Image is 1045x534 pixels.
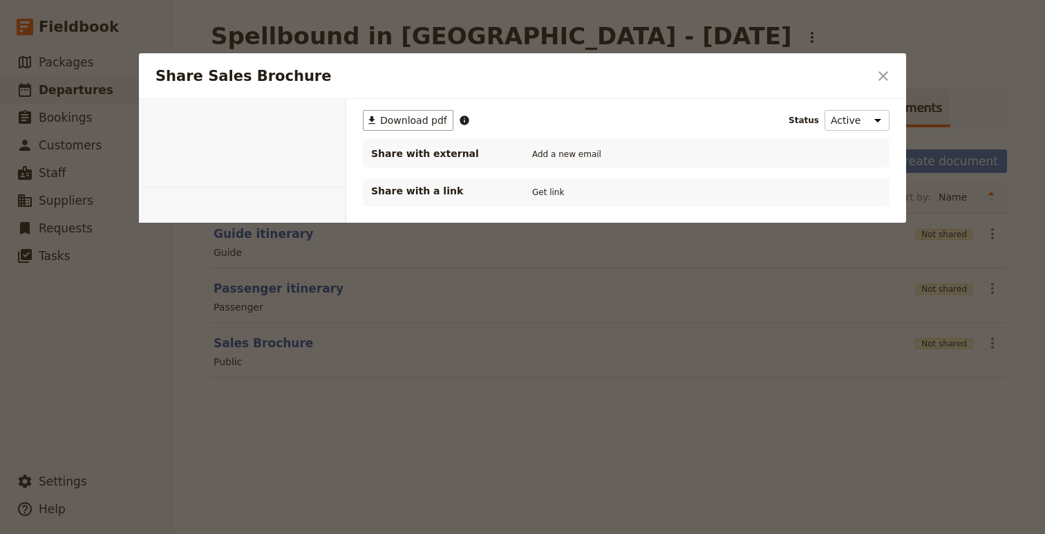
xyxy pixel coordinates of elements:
span: Status [789,115,819,126]
button: ​Download pdf [363,110,453,131]
select: Status [825,110,889,131]
button: Add a new email [529,147,605,162]
p: Share with a link [371,184,509,198]
h2: Share Sales Brochure [156,66,869,86]
button: Close dialog [872,64,895,88]
span: Share with external [371,147,509,160]
span: Download pdf [380,113,447,127]
button: Get link [529,185,567,200]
